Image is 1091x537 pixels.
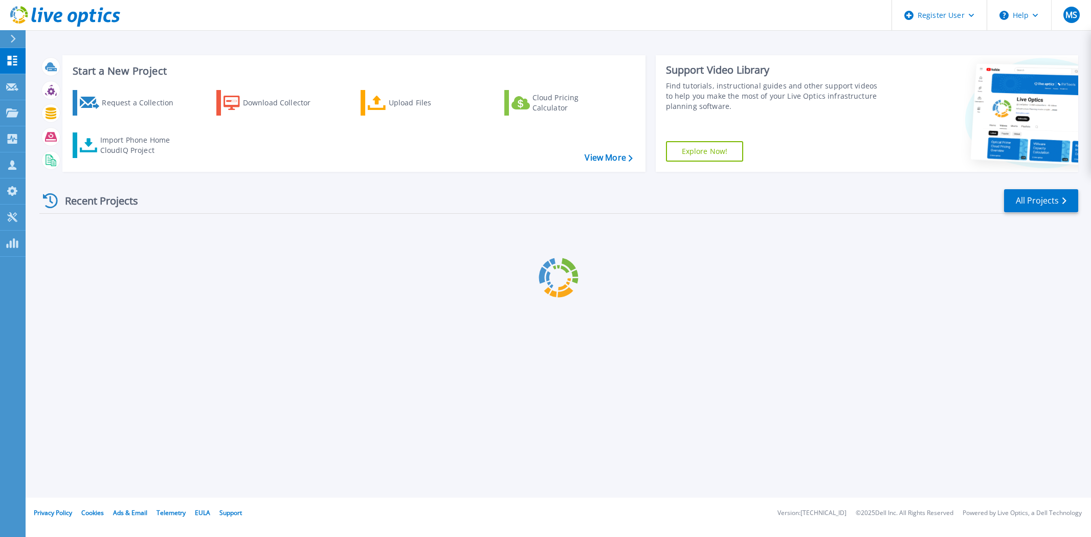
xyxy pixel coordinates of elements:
[585,153,632,163] a: View More
[243,93,325,113] div: Download Collector
[195,508,210,517] a: EULA
[219,508,242,517] a: Support
[1065,11,1077,19] span: MS
[216,90,330,116] a: Download Collector
[777,510,847,517] li: Version: [TECHNICAL_ID]
[102,93,184,113] div: Request a Collection
[39,188,152,213] div: Recent Projects
[666,141,744,162] a: Explore Now!
[361,90,475,116] a: Upload Files
[666,81,883,111] div: Find tutorials, instructional guides and other support videos to help you make the most of your L...
[963,510,1082,517] li: Powered by Live Optics, a Dell Technology
[1004,189,1078,212] a: All Projects
[73,65,632,77] h3: Start a New Project
[34,508,72,517] a: Privacy Policy
[389,93,471,113] div: Upload Files
[666,63,883,77] div: Support Video Library
[532,93,614,113] div: Cloud Pricing Calculator
[157,508,186,517] a: Telemetry
[113,508,147,517] a: Ads & Email
[504,90,618,116] a: Cloud Pricing Calculator
[81,508,104,517] a: Cookies
[73,90,187,116] a: Request a Collection
[100,135,180,155] div: Import Phone Home CloudIQ Project
[856,510,953,517] li: © 2025 Dell Inc. All Rights Reserved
